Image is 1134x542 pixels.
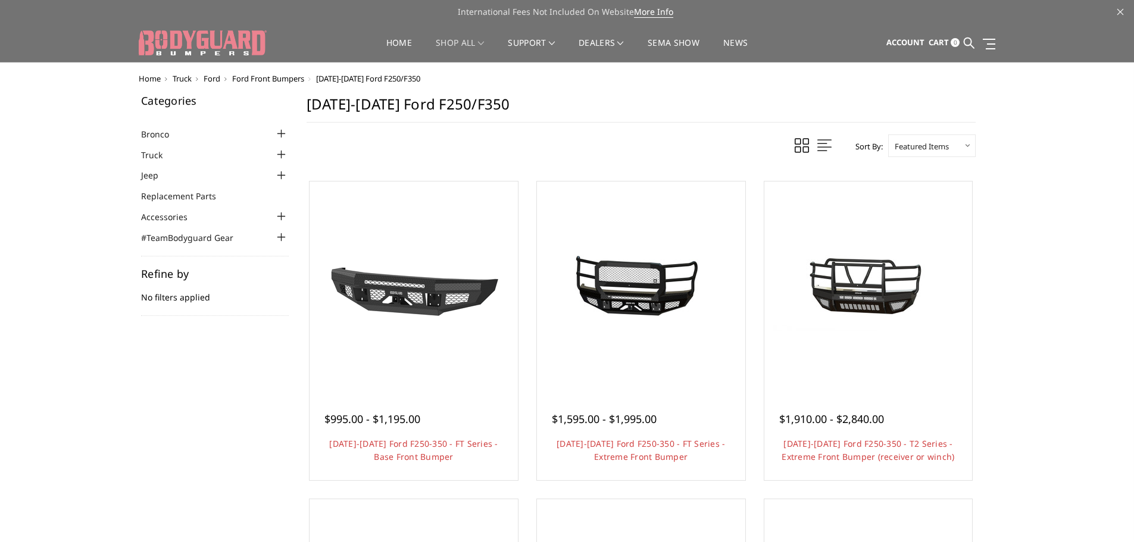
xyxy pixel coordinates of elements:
[307,95,976,123] h1: [DATE]-[DATE] Ford F250/F350
[139,30,267,55] img: BODYGUARD BUMPERS
[141,169,173,181] a: Jeep
[929,27,960,59] a: Cart 0
[508,39,555,62] a: Support
[141,231,248,244] a: #TeamBodyguard Gear
[886,27,924,59] a: Account
[540,184,742,387] a: 2017-2022 Ford F250-350 - FT Series - Extreme Front Bumper 2017-2022 Ford F250-350 - FT Series - ...
[139,73,161,84] a: Home
[204,73,220,84] a: Ford
[779,412,884,426] span: $1,910.00 - $2,840.00
[232,73,304,84] a: Ford Front Bumpers
[552,412,657,426] span: $1,595.00 - $1,995.00
[141,149,177,161] a: Truck
[634,6,673,18] a: More Info
[723,39,748,62] a: News
[648,39,699,62] a: SEMA Show
[782,438,954,462] a: [DATE]-[DATE] Ford F250-350 - T2 Series - Extreme Front Bumper (receiver or winch)
[386,39,412,62] a: Home
[141,268,289,279] h5: Refine by
[767,184,970,387] a: 2017-2022 Ford F250-350 - T2 Series - Extreme Front Bumper (receiver or winch) 2017-2022 Ford F25...
[313,184,515,387] a: 2017-2022 Ford F250-350 - FT Series - Base Front Bumper
[324,412,420,426] span: $995.00 - $1,195.00
[318,232,509,339] img: 2017-2022 Ford F250-350 - FT Series - Base Front Bumper
[929,37,949,48] span: Cart
[141,211,202,223] a: Accessories
[141,190,231,202] a: Replacement Parts
[951,38,960,47] span: 0
[173,73,192,84] a: Truck
[886,37,924,48] span: Account
[141,128,184,140] a: Bronco
[557,438,725,462] a: [DATE]-[DATE] Ford F250-350 - FT Series - Extreme Front Bumper
[329,438,498,462] a: [DATE]-[DATE] Ford F250-350 - FT Series - Base Front Bumper
[141,268,289,316] div: No filters applied
[579,39,624,62] a: Dealers
[849,137,883,155] label: Sort By:
[436,39,484,62] a: shop all
[141,95,289,106] h5: Categories
[316,73,420,84] span: [DATE]-[DATE] Ford F250/F350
